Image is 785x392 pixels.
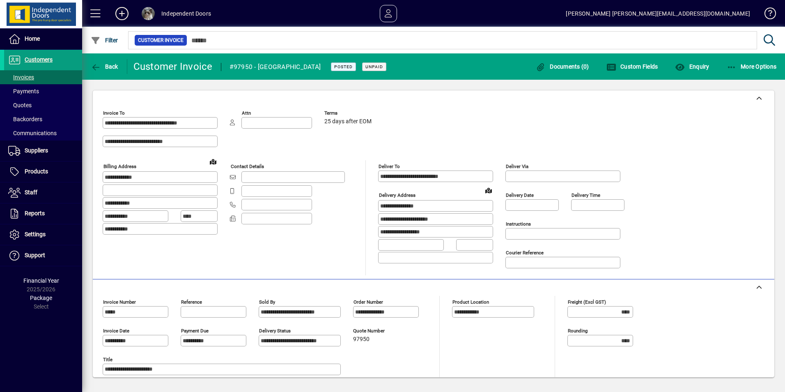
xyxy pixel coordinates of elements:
[135,6,161,21] button: Profile
[8,74,34,81] span: Invoices
[181,328,209,334] mat-label: Payment due
[23,277,59,284] span: Financial Year
[25,210,45,217] span: Reports
[4,84,82,98] a: Payments
[25,147,48,154] span: Suppliers
[103,357,112,362] mat-label: Title
[4,224,82,245] a: Settings
[138,36,184,44] span: Customer Invoice
[230,60,321,74] div: #97950 - [GEOGRAPHIC_DATA]
[506,221,531,227] mat-label: Instructions
[353,336,370,343] span: 97950
[109,6,135,21] button: Add
[482,184,495,197] a: View on map
[8,116,42,122] span: Backorders
[259,328,291,334] mat-label: Delivery status
[324,118,372,125] span: 25 days after EOM
[30,295,52,301] span: Package
[353,299,383,305] mat-label: Order number
[25,252,45,258] span: Support
[4,29,82,49] a: Home
[758,2,775,28] a: Knowledge Base
[675,63,709,70] span: Enquiry
[506,250,544,256] mat-label: Courier Reference
[25,231,46,238] span: Settings
[259,299,275,305] mat-label: Sold by
[103,299,136,305] mat-label: Invoice number
[568,299,606,305] mat-label: Freight (excl GST)
[8,88,39,95] span: Payments
[568,328,588,334] mat-label: Rounding
[334,64,353,69] span: Posted
[103,328,129,334] mat-label: Invoice date
[133,60,213,73] div: Customer Invoice
[4,203,82,224] a: Reports
[353,328,402,334] span: Quote number
[207,155,220,168] a: View on map
[452,299,489,305] mat-label: Product location
[4,126,82,140] a: Communications
[606,63,658,70] span: Custom Fields
[242,110,251,116] mat-label: Attn
[8,130,57,136] span: Communications
[103,110,125,116] mat-label: Invoice To
[506,192,534,198] mat-label: Delivery date
[727,63,777,70] span: More Options
[324,111,374,116] span: Terms
[4,98,82,112] a: Quotes
[4,245,82,266] a: Support
[4,112,82,126] a: Backorders
[8,102,32,108] span: Quotes
[25,35,40,42] span: Home
[4,161,82,182] a: Products
[566,7,750,20] div: [PERSON_NAME] [PERSON_NAME][EMAIL_ADDRESS][DOMAIN_NAME]
[181,299,202,305] mat-label: Reference
[161,7,211,20] div: Independent Doors
[379,164,400,169] mat-label: Deliver To
[4,182,82,203] a: Staff
[604,59,660,74] button: Custom Fields
[25,189,37,196] span: Staff
[4,70,82,84] a: Invoices
[536,63,589,70] span: Documents (0)
[534,59,591,74] button: Documents (0)
[89,33,120,48] button: Filter
[725,59,779,74] button: More Options
[82,59,127,74] app-page-header-button: Back
[25,56,53,63] span: Customers
[91,63,118,70] span: Back
[25,168,48,175] span: Products
[673,59,711,74] button: Enquiry
[91,37,118,44] span: Filter
[572,192,600,198] mat-label: Delivery time
[89,59,120,74] button: Back
[365,64,383,69] span: Unpaid
[506,164,528,169] mat-label: Deliver via
[4,141,82,161] a: Suppliers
